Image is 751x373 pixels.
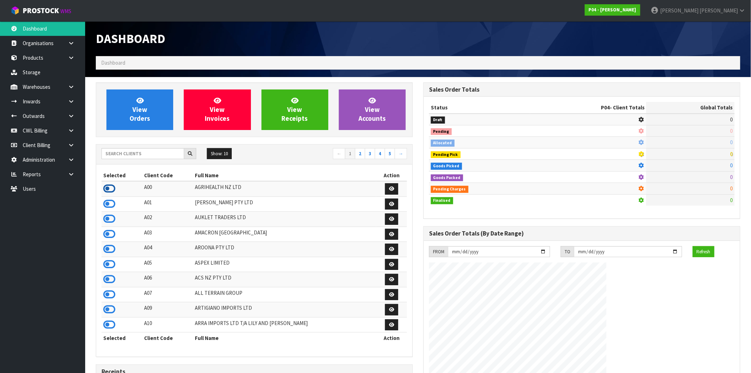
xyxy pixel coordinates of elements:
span: ProStock [23,6,59,15]
span: 0 [730,174,733,180]
span: Finalised [431,197,453,204]
th: Global Totals [646,102,735,113]
td: A07 [142,287,193,302]
span: 0 [730,128,733,134]
td: ARRA IMPORTS LTD T/A LILY AND [PERSON_NAME] [193,317,376,333]
a: P04 - [PERSON_NAME] [585,4,640,16]
span: 0 [730,162,733,169]
span: 0 [730,151,733,157]
button: Refresh [693,246,714,258]
td: A03 [142,227,193,242]
input: Search clients [102,148,184,159]
span: 0 [730,139,733,146]
span: View Accounts [358,96,386,123]
span: [PERSON_NAME] [700,7,738,14]
th: Selected [102,170,142,181]
td: AROONA PTY LTD [193,242,376,257]
td: ARTIGIANO IMPORTS LTD [193,302,376,318]
td: A10 [142,317,193,333]
th: Action [376,333,407,344]
span: View Invoices [205,96,230,123]
img: cube-alt.png [11,6,20,15]
div: FROM [429,246,448,258]
td: A01 [142,196,193,212]
td: AGRIHEALTH NZ LTD [193,181,376,196]
strong: P04 - [PERSON_NAME] [589,7,636,13]
th: Selected [102,333,142,344]
a: 1 [345,148,355,160]
td: ALL TERRAIN GROUP [193,287,376,302]
a: 2 [355,148,365,160]
th: Status [429,102,530,113]
small: WMS [60,8,71,15]
span: View Orders [130,96,150,123]
h3: Sales Order Totals [429,86,735,93]
td: A02 [142,212,193,227]
div: TO [561,246,574,258]
nav: Page navigation [259,148,407,161]
a: 4 [375,148,385,160]
td: AMACRON [GEOGRAPHIC_DATA] [193,227,376,242]
th: - Client Totals [530,102,647,113]
span: View Receipts [282,96,308,123]
td: A04 [142,242,193,257]
span: Dashboard [101,59,125,66]
th: Action [376,170,407,181]
a: ← [333,148,345,160]
span: Draft [431,117,445,124]
a: ViewOrders [106,90,173,130]
span: Goods Picked [431,163,462,170]
th: Client Code [142,333,193,344]
a: ViewReceipts [262,90,328,130]
td: A05 [142,257,193,272]
a: ViewInvoices [184,90,251,130]
span: 0 [730,116,733,123]
a: → [395,148,407,160]
span: 0 [730,197,733,204]
span: 0 [730,185,733,192]
th: Full Name [193,170,376,181]
a: 5 [385,148,395,160]
span: Goods Packed [431,174,463,182]
td: A00 [142,181,193,196]
span: Pending Pick [431,151,461,158]
td: [PERSON_NAME] PTY LTD [193,196,376,212]
span: Pending [431,128,452,135]
td: AUKLET TRADERS LTD [193,212,376,227]
span: P04 [601,104,610,111]
td: A09 [142,302,193,318]
button: Show: 10 [207,148,232,160]
td: ASPEX LIMITED [193,257,376,272]
span: Pending Charges [431,186,468,193]
h3: Sales Order Totals (By Date Range) [429,230,735,237]
td: A06 [142,272,193,287]
span: [PERSON_NAME] [660,7,698,14]
a: ViewAccounts [339,90,406,130]
span: Allocated [431,140,455,147]
a: 3 [365,148,375,160]
th: Client Code [142,170,193,181]
span: Dashboard [96,31,165,46]
td: ACS NZ PTY LTD [193,272,376,287]
th: Full Name [193,333,376,344]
